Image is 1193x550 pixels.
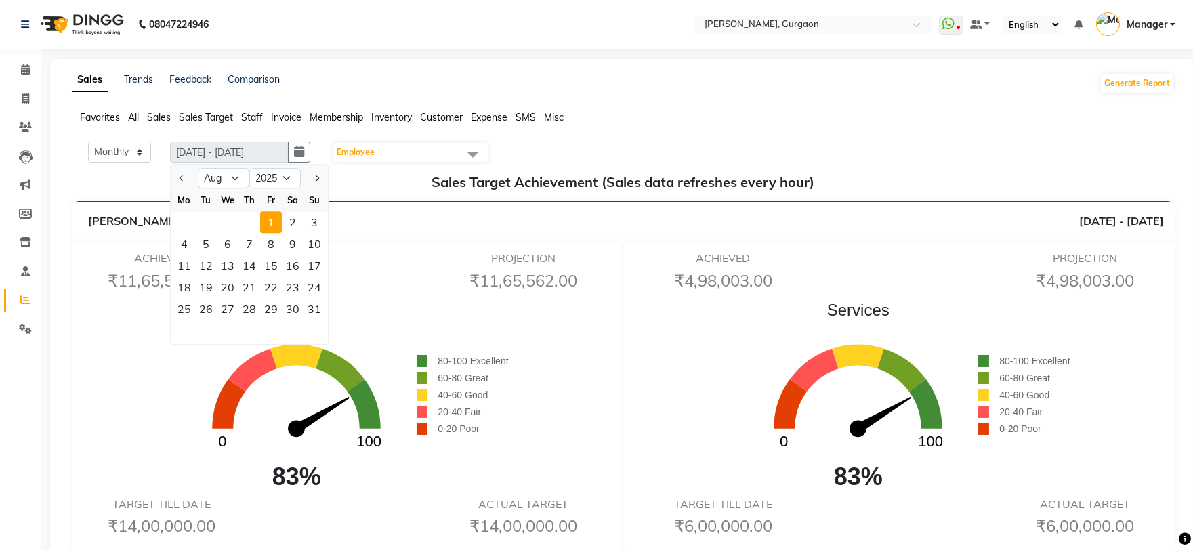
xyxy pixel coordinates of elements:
div: 10 [304,233,325,255]
div: Tuesday, August 26, 2025 [195,298,217,320]
span: 83% [738,459,978,495]
text: 0 [219,433,227,450]
h6: ₹14,00,000.00 [443,516,604,536]
div: We [217,189,238,211]
span: 40-60 Good [999,389,1049,400]
div: 8 [260,233,282,255]
span: 0-20 Poor [999,423,1041,434]
div: Tu [195,189,217,211]
div: Monday, August 18, 2025 [173,276,195,298]
span: 20-40 Fair [438,406,481,417]
div: 24 [304,276,325,298]
h6: ₹11,65,562.00 [443,271,604,291]
span: 60-80 Great [999,373,1050,383]
span: 60-80 Great [438,373,488,383]
span: 0-20 Poor [438,423,479,434]
div: Saturday, August 30, 2025 [282,298,304,320]
span: Customer [420,111,463,123]
text: 100 [357,433,382,450]
div: 20 [217,276,238,298]
div: 16 [282,255,304,276]
input: DD/MM/YYYY-DD/MM/YYYY [170,142,289,163]
span: Employee [337,147,375,157]
div: 26 [195,298,217,320]
div: 14 [238,255,260,276]
div: Friday, August 29, 2025 [260,298,282,320]
div: Thursday, August 14, 2025 [238,255,260,276]
h6: ₹6,00,000.00 [1005,516,1165,536]
div: 18 [173,276,195,298]
div: Saturday, August 23, 2025 [282,276,304,298]
a: Comparison [228,73,280,85]
div: 9 [282,233,304,255]
span: Staff [241,111,263,123]
span: All [128,111,139,123]
div: Th [238,189,260,211]
div: Wednesday, August 20, 2025 [217,276,238,298]
span: Sales Target [179,111,233,123]
h6: ACTUAL TARGET [443,498,604,511]
h6: ACHIEVED [643,252,803,265]
div: 11 [173,255,195,276]
h6: ₹11,65,562.00 [81,271,242,291]
div: Thursday, August 28, 2025 [238,298,260,320]
span: 80-100 Excellent [999,356,1070,366]
div: Sunday, August 17, 2025 [304,255,325,276]
h6: TARGET TILL DATE [81,498,242,511]
div: Monday, August 25, 2025 [173,298,195,320]
div: 28 [238,298,260,320]
div: 15 [260,255,282,276]
button: Generate Report [1101,74,1173,93]
div: 4 [173,233,195,255]
h6: ₹14,00,000.00 [81,516,242,536]
div: Tuesday, August 5, 2025 [195,233,217,255]
h6: PROJECTION [1005,252,1165,265]
div: Wednesday, August 13, 2025 [217,255,238,276]
h5: Sales Target Achievement (Sales data refreshes every hour) [83,174,1164,190]
div: 5 [195,233,217,255]
div: 13 [217,255,238,276]
span: Inventory [371,111,412,123]
div: 29 [260,298,282,320]
div: 31 [304,298,325,320]
div: Saturday, August 9, 2025 [282,233,304,255]
button: Next month [311,167,322,189]
div: Friday, August 8, 2025 [260,233,282,255]
div: 1 [260,211,282,233]
span: Favorites [80,111,120,123]
div: Sa [282,189,304,211]
h6: ₹4,98,003.00 [1005,271,1165,291]
div: Saturday, August 2, 2025 [282,211,304,233]
div: 19 [195,276,217,298]
select: Select month [198,168,249,188]
div: Sunday, August 10, 2025 [304,233,325,255]
h6: TARGET TILL DATE [643,498,803,511]
a: Sales [72,68,108,92]
a: Feedback [169,73,211,85]
span: 20-40 Fair [999,406,1043,417]
div: Tuesday, August 19, 2025 [195,276,217,298]
span: Expense [471,111,507,123]
span: [DATE] - [DATE] [1079,213,1164,229]
div: 21 [238,276,260,298]
span: 40-60 Good [438,389,488,400]
h6: PROJECTION [443,252,604,265]
text: 100 [919,433,944,450]
img: Manager [1096,12,1120,36]
div: 3 [304,211,325,233]
span: 80-100 Excellent [438,356,508,366]
div: Fr [260,189,282,211]
div: 17 [304,255,325,276]
span: Misc [544,111,564,123]
div: Thursday, August 7, 2025 [238,233,260,255]
div: 2 [282,211,304,233]
div: Sunday, August 24, 2025 [304,276,325,298]
span: Membership [310,111,363,123]
span: Services [738,298,978,322]
div: Wednesday, August 27, 2025 [217,298,238,320]
div: Monday, August 11, 2025 [173,255,195,276]
b: 08047224946 [149,5,209,43]
a: Trends [124,73,153,85]
div: Thursday, August 21, 2025 [238,276,260,298]
div: Su [304,189,325,211]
